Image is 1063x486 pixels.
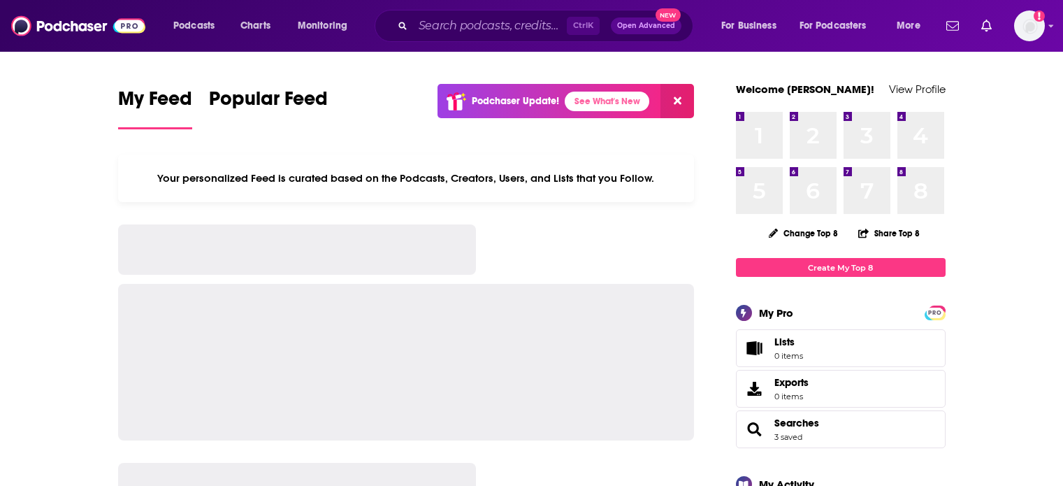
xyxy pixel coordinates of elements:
a: See What's New [565,92,649,111]
span: Open Advanced [617,22,675,29]
span: Exports [774,376,809,389]
button: open menu [288,15,366,37]
a: Show notifications dropdown [941,14,964,38]
a: PRO [927,307,943,317]
a: Searches [741,420,769,439]
img: User Profile [1014,10,1045,41]
button: Show profile menu [1014,10,1045,41]
button: open menu [164,15,233,37]
span: More [897,16,920,36]
span: My Feed [118,87,192,119]
button: open menu [711,15,794,37]
span: 0 items [774,392,809,401]
span: Monitoring [298,16,347,36]
button: Change Top 8 [760,224,847,242]
a: Show notifications dropdown [976,14,997,38]
span: Lists [741,338,769,358]
svg: Add a profile image [1034,10,1045,22]
a: Create My Top 8 [736,258,946,277]
span: 0 items [774,351,803,361]
span: Charts [240,16,270,36]
button: open menu [887,15,938,37]
span: Exports [741,379,769,399]
button: open menu [790,15,887,37]
div: Your personalized Feed is curated based on the Podcasts, Creators, Users, and Lists that you Follow. [118,155,695,202]
span: Lists [774,336,795,348]
span: Logged in as N0elleB7 [1014,10,1045,41]
a: View Profile [889,83,946,96]
a: Popular Feed [209,87,328,129]
a: Exports [736,370,946,408]
span: Popular Feed [209,87,328,119]
div: Search podcasts, credits, & more... [388,10,707,42]
div: My Pro [759,306,793,320]
span: Lists [774,336,803,348]
span: New [656,8,681,22]
a: Lists [736,329,946,367]
span: For Business [721,16,776,36]
span: Podcasts [173,16,215,36]
a: 3 saved [774,432,802,442]
img: Podchaser - Follow, Share and Rate Podcasts [11,13,145,39]
span: PRO [927,308,943,318]
input: Search podcasts, credits, & more... [413,15,567,37]
span: Ctrl K [567,17,600,35]
p: Podchaser Update! [472,95,559,107]
a: My Feed [118,87,192,129]
a: Charts [231,15,279,37]
button: Open AdvancedNew [611,17,681,34]
button: Share Top 8 [858,220,920,247]
a: Searches [774,417,819,429]
span: Searches [736,410,946,448]
a: Welcome [PERSON_NAME]! [736,83,874,96]
span: For Podcasters [800,16,867,36]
